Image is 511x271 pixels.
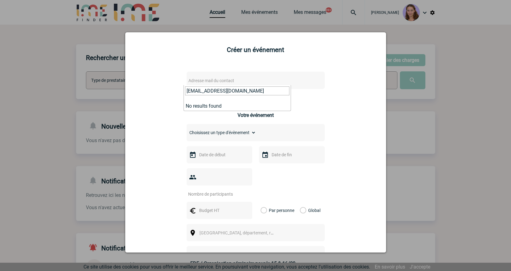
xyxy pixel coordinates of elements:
[198,151,240,159] input: Date de début
[261,202,267,219] label: Par personne
[270,151,312,159] input: Date de fin
[238,112,274,118] h3: Votre événement
[184,101,291,111] li: No results found
[187,190,244,198] input: Nombre de participants
[187,251,308,259] input: Nom de l'événement
[133,46,378,54] h2: Créer un événement
[300,202,304,219] label: Global
[188,78,234,83] span: Adresse mail du contact
[199,230,285,235] span: [GEOGRAPHIC_DATA], département, région...
[198,206,240,214] input: Budget HT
